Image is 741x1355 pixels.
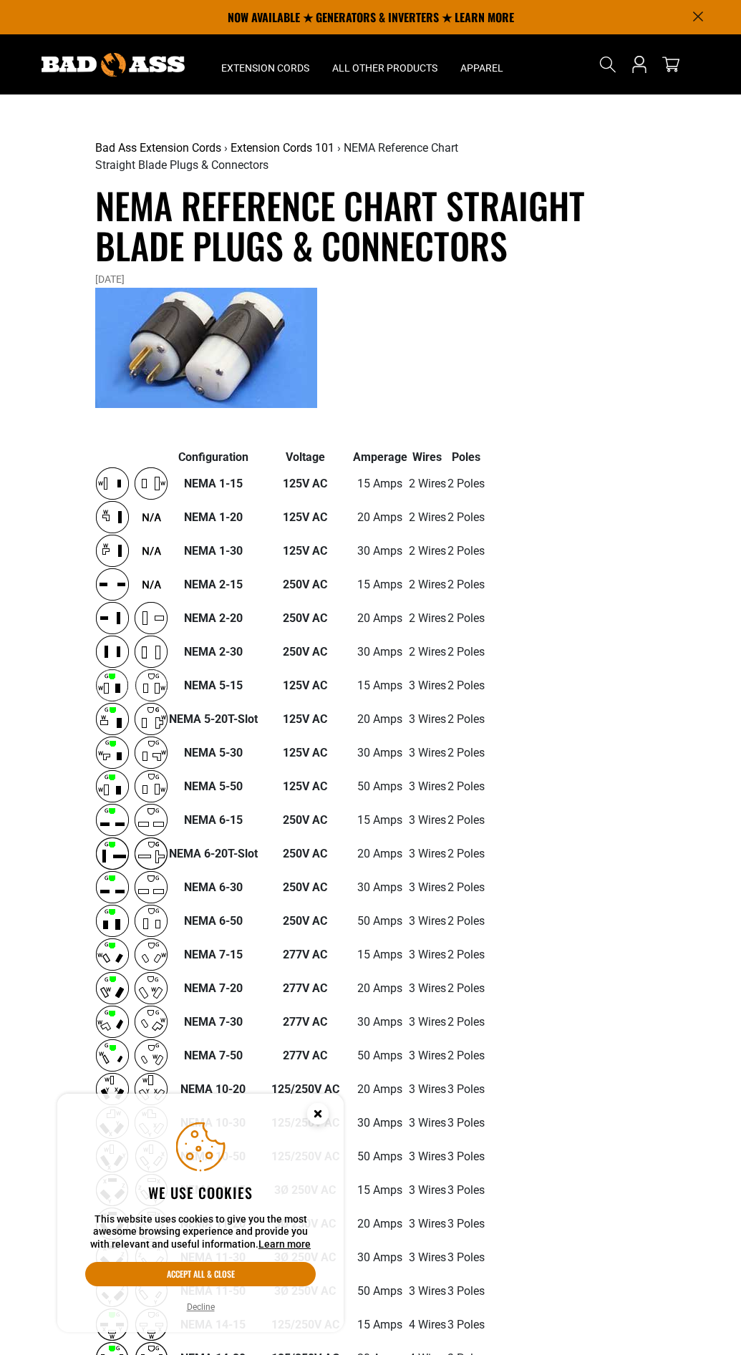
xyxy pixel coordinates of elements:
td: 2 Poles [447,971,485,1005]
img: NEMA 1-15 Diagram [96,467,168,500]
time: [DATE] [95,273,125,285]
span: › [337,141,341,155]
td: 3 Wires [408,938,447,971]
td: 20 Amps [352,1072,408,1106]
img: NEMA 5-30 Diagram [96,737,168,769]
span: NEMA 1-20 [184,510,243,524]
img: NEMA 5-15 Diagram [96,669,168,701]
span: NEMA 1-15 [184,477,243,490]
td: 3 Wires [408,1005,447,1039]
td: 15 Amps [352,568,408,601]
img: NEMA 2-20 Diagram [96,602,168,634]
td: 2 Poles [447,803,485,837]
summary: Extension Cords [210,34,321,94]
strong: 125V AC [283,746,327,759]
a: Learn more [258,1238,311,1250]
img: NEMA 2-15 Diagram [96,568,168,601]
td: 2 Poles [447,736,485,769]
span: Extension Cords [221,62,309,74]
img: NEMA 1-20 Diagram [96,501,168,533]
td: 50 Amps [352,1140,408,1173]
img: NEMA 2-30 Diagram [96,636,168,668]
span: NEMA 5-50 [184,780,243,793]
span: NEMA 7-20 [184,981,243,995]
td: 30 Amps [352,635,408,669]
td: 2 Wires [408,467,447,500]
td: 3 Wires [408,702,447,736]
h1: NEMA Reference Chart Straight Blade Plugs & Connectors [95,185,646,265]
span: All Other Products [332,62,437,74]
td: 3 Wires [408,1274,447,1308]
strong: 125/250V AC [271,1082,339,1096]
strong: Poles [452,450,480,464]
td: 2 Poles [447,769,485,803]
td: 2 Poles [447,904,485,938]
img: NEMA 5-50 Diagram [96,770,168,802]
td: 3 Wires [408,1106,447,1140]
img: Bad Ass Extension Cords [42,53,185,77]
img: NEMA 7-20 Diagram [96,972,168,1004]
td: 50 Amps [352,769,408,803]
strong: Wires [412,450,442,464]
td: 3 Wires [408,769,447,803]
td: 3 Wires [408,1173,447,1207]
td: 3 Wires [408,1207,447,1240]
td: 3 Wires [408,803,447,837]
img: NEMA 6-30 Diagram [96,871,168,903]
strong: 125V AC [283,712,327,726]
span: NEMA 6-50 [184,914,243,928]
td: 15 Amps [352,803,408,837]
td: 2 Wires [408,534,447,568]
span: NEMA 2-30 [184,645,243,659]
span: › [224,141,228,155]
td: 20 Amps [352,601,408,635]
td: 20 Amps [352,702,408,736]
td: 15 Amps [352,1308,408,1341]
td: 50 Amps [352,1039,408,1072]
td: 3 Poles [447,1106,485,1140]
td: 3 Wires [408,736,447,769]
td: 3 Wires [408,971,447,1005]
span: Apparel [460,62,503,74]
strong: 250V AC [283,578,327,591]
span: NEMA 6-30 [184,880,243,894]
td: 3 Wires [408,669,447,702]
span: NEMA 6-15 [184,813,243,827]
td: 3 Poles [447,1140,485,1173]
strong: 250V AC [283,880,327,894]
strong: 125V AC [283,780,327,793]
td: 15 Amps [352,467,408,500]
td: 30 Amps [352,1240,408,1274]
span: NEMA 10-20 [180,1082,246,1096]
td: 20 Amps [352,500,408,534]
span: NEMA 5-20T-Slot [169,712,258,726]
img: NEMA 6-20 Diagram T-Slot [96,837,168,870]
td: 2 Poles [447,568,485,601]
span: NEMA 5-30 [184,746,243,759]
td: 2 Wires [408,635,447,669]
td: 2 Wires [408,568,447,601]
td: 3 Wires [408,904,447,938]
img: NEMA 7-50 Diagram [96,1039,168,1072]
img: NEMA 6-50 Diagram [96,905,168,937]
span: NEMA 7-30 [184,1015,243,1029]
strong: 277V AC [283,1015,327,1029]
td: 3 Wires [408,870,447,904]
img: NEMA 7-30 Diagram [96,1006,168,1038]
td: 2 Poles [447,534,485,568]
td: 15 Amps [352,1173,408,1207]
td: 3 Wires [408,1039,447,1072]
td: 20 Amps [352,1207,408,1240]
strong: 250V AC [283,611,327,625]
td: 30 Amps [352,870,408,904]
span: NEMA 2-15 [184,578,243,591]
td: 3 Poles [447,1207,485,1240]
span: NEMA 1-30 [184,544,243,558]
td: 3 Wires [408,837,447,870]
td: 50 Amps [352,904,408,938]
td: 2 Poles [447,870,485,904]
td: 2 Poles [447,601,485,635]
td: 2 Poles [447,1005,485,1039]
td: 2 Wires [408,500,447,534]
td: 4 Wires [408,1308,447,1341]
